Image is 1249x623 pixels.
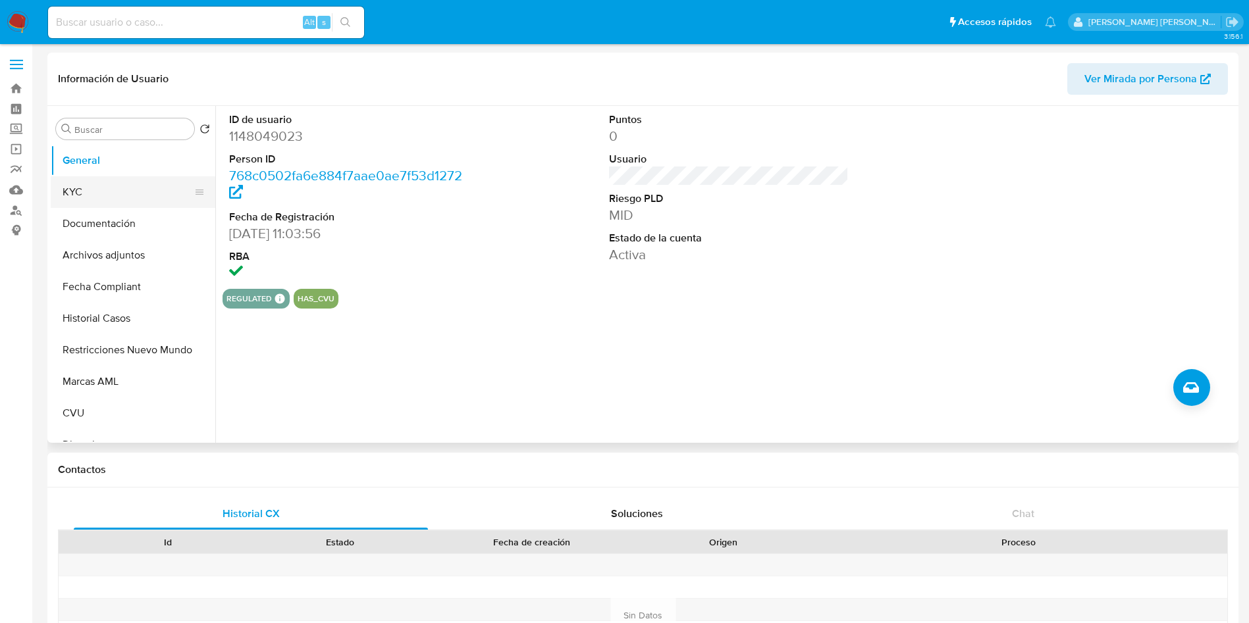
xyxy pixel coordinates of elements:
div: Origen [647,536,801,549]
button: Direcciones [51,429,215,461]
dt: Person ID [229,152,469,166]
button: Historial Casos [51,303,215,334]
button: Documentación [51,208,215,239]
dt: Estado de la cuenta [609,231,849,245]
a: Notificaciones [1045,16,1056,28]
dd: MID [609,206,849,224]
dd: Activa [609,245,849,264]
span: Alt [304,16,315,28]
dt: ID de usuario [229,112,469,127]
dt: Fecha de Registración [229,210,469,224]
button: Fecha Compliant [51,271,215,303]
button: General [51,145,215,176]
a: 768c0502fa6e884f7aae0ae7f53d1272 [229,166,462,203]
button: Ver Mirada por Persona [1067,63,1228,95]
span: Chat [1012,506,1034,521]
input: Buscar [74,124,189,136]
button: KYC [51,176,205,208]
button: Marcas AML [51,366,215,397]
div: Fecha de creación [436,536,628,549]
span: Accesos rápidos [958,15,1032,29]
dd: 1148049023 [229,127,469,145]
a: Salir [1225,15,1239,29]
dd: [DATE] 11:03:56 [229,224,469,243]
button: CVU [51,397,215,429]
input: Buscar usuario o caso... [48,14,364,31]
div: Id [91,536,245,549]
button: Restricciones Nuevo Mundo [51,334,215,366]
dt: Riesgo PLD [609,191,849,206]
dt: RBA [229,249,469,264]
button: Archivos adjuntos [51,239,215,271]
button: Volver al orden por defecto [199,124,210,138]
div: Estado [263,536,417,549]
span: Ver Mirada por Persona [1084,63,1197,95]
span: Soluciones [611,506,663,521]
span: Historial CX [223,506,280,521]
button: has_cvu [298,296,334,301]
button: search-icon [332,13,359,32]
button: regulated [226,296,272,301]
span: s [322,16,326,28]
p: sandra.helbardt@mercadolibre.com [1088,16,1221,28]
div: Proceso [819,536,1218,549]
dd: 0 [609,127,849,145]
dt: Usuario [609,152,849,166]
h1: Contactos [58,463,1228,476]
h1: Información de Usuario [58,72,169,86]
dt: Puntos [609,112,849,127]
button: Buscar [61,124,72,134]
